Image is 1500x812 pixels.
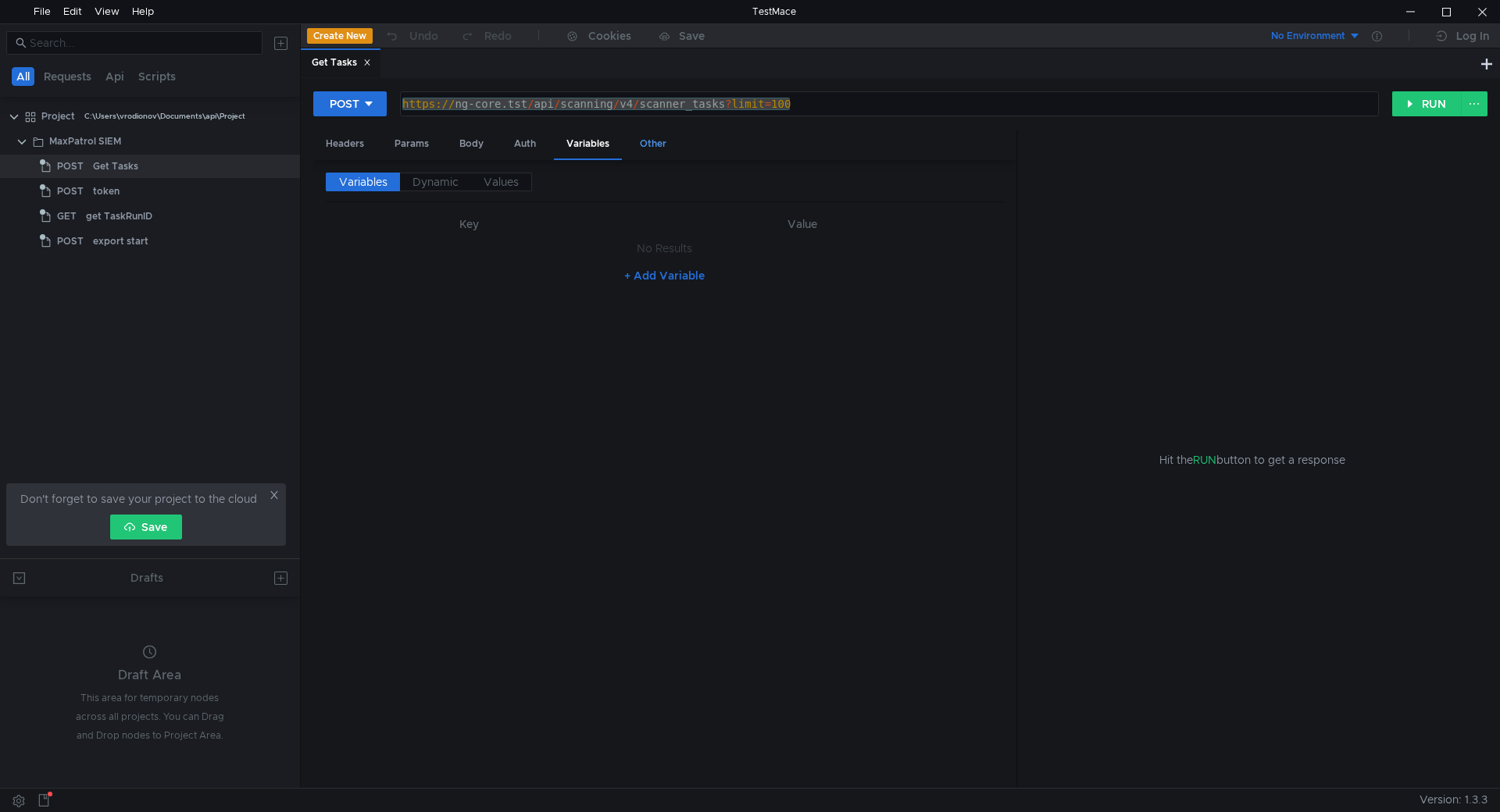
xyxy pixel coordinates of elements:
th: Value [613,215,991,233]
div: Params [382,130,441,158]
div: Variables [554,130,622,160]
span: Hit the button to get a response [1159,451,1345,468]
span: POST [57,155,84,178]
span: POST [57,230,84,253]
span: RUN [1193,453,1216,467]
button: Save [110,515,182,540]
span: Dynamic [412,175,459,189]
input: Search... [30,34,253,52]
div: Drafts [130,568,163,587]
div: token [93,180,120,203]
button: POST [313,91,387,116]
div: No Environment [1271,29,1345,44]
div: Log In [1456,27,1489,45]
span: POST [57,180,84,203]
span: Variables [339,175,387,189]
button: + Add Variable [612,263,717,288]
th: Key [326,215,613,233]
button: Requests [39,67,96,86]
div: Body [447,130,496,158]
div: Get Tasks [312,55,371,71]
div: get TaskRunID [86,205,152,228]
button: Redo [449,24,523,48]
span: Version: 1.3.3 [1420,789,1487,811]
span: Values [484,175,519,189]
span: GET [57,205,77,228]
div: Redo [484,27,512,45]
div: C:\Users\vrodionov\Documents\api\Project [84,105,245,128]
div: Undo [409,27,438,45]
div: Cookies [588,27,631,45]
div: POST [330,95,359,112]
div: Auth [502,130,548,158]
div: export start [93,230,148,253]
button: All [12,67,34,86]
div: MaxPatrol SIEM [49,130,121,153]
button: Create New [307,28,373,44]
button: No Environment [1252,23,1361,48]
span: Don't forget to save your project to the cloud [20,490,257,508]
button: RUN [1392,91,1462,116]
div: Headers [313,130,377,158]
button: Api [101,67,129,86]
button: Scripts [134,67,180,86]
div: Save [679,30,705,41]
button: Undo [373,24,449,48]
div: Project [41,105,75,128]
nz-embed-empty: No Results [637,241,692,255]
div: Get Tasks [93,155,138,178]
div: Other [627,130,679,158]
